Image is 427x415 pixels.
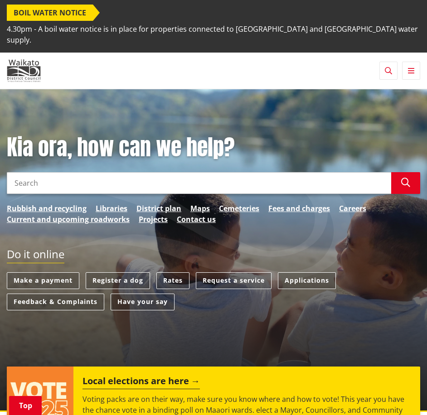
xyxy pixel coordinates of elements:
[82,376,200,389] h2: Local elections are here
[7,5,93,21] span: BOIL WATER NOTICE
[139,214,168,225] a: Projects
[86,272,150,289] a: Register a dog
[136,203,181,214] a: District plan
[268,203,330,214] a: Fees and charges
[190,203,210,214] a: Maps
[278,272,336,289] a: Applications
[7,203,87,214] a: Rubbish and recycling
[7,294,104,310] a: Feedback & Complaints
[7,272,79,289] a: Make a payment
[111,294,175,310] a: Have your say
[156,272,189,289] a: Rates
[7,172,391,194] input: Search input
[96,203,127,214] a: Libraries
[9,396,42,415] a: Top
[7,59,41,82] img: Waikato District Council - Te Kaunihera aa Takiwaa o Waikato
[196,272,272,289] a: Request a service
[339,203,366,214] a: Careers
[7,248,64,264] h2: Do it online
[177,214,216,225] a: Contact us
[7,214,130,225] a: Current and upcoming roadworks
[219,203,259,214] a: Cemeteries
[7,135,420,161] h1: Kia ora, how can we help?
[7,21,420,48] span: 4.30pm - A boil water notice is in place for properties connected to [GEOGRAPHIC_DATA] and [GEOGR...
